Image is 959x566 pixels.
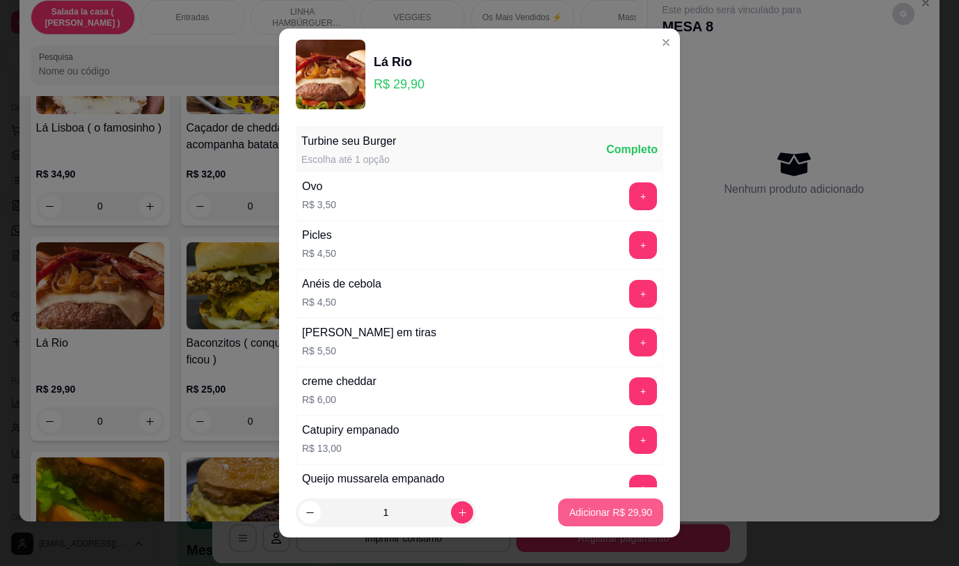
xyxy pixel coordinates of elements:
div: Lá Rio [374,52,425,72]
div: Picles [302,227,336,244]
button: add [629,231,657,259]
button: add [629,426,657,454]
div: Escolha até 1 opção [301,152,396,166]
p: R$ 29,90 [374,74,425,94]
button: add [629,280,657,308]
div: Anéis de cebola [302,276,381,292]
p: R$ 5,50 [302,344,436,358]
button: decrease-product-quantity [299,501,321,524]
div: Queijo mussarela empanado [302,471,445,487]
div: creme cheddar [302,373,377,390]
div: Catupiry empanado [302,422,399,439]
div: [PERSON_NAME] em tiras [302,324,436,341]
button: add [629,475,657,503]
div: Completo [606,141,658,158]
p: R$ 3,50 [302,198,336,212]
p: Adicionar R$ 29,90 [569,505,652,519]
button: increase-product-quantity [451,501,473,524]
p: R$ 4,50 [302,246,336,260]
img: product-image [296,40,365,109]
div: Ovo [302,178,336,195]
p: R$ 13,00 [302,441,399,455]
p: R$ 4,50 [302,295,381,309]
div: Turbine seu Burger [301,133,396,150]
button: add [629,377,657,405]
button: add [629,182,657,210]
button: Adicionar R$ 29,90 [558,498,663,526]
button: add [629,329,657,356]
p: R$ 6,00 [302,393,377,407]
button: Close [655,31,677,54]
